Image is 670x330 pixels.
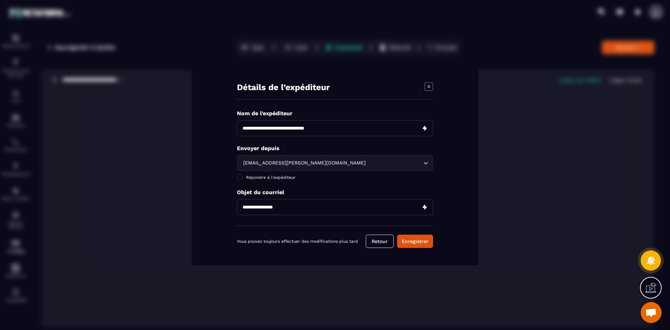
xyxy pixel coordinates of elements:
div: Search for option [237,155,433,171]
div: Ouvrir le chat [641,302,662,323]
input: Search for option [367,159,422,167]
span: [EMAIL_ADDRESS][PERSON_NAME][DOMAIN_NAME] [241,159,367,167]
p: Objet du courriel [237,189,433,196]
span: Répondre à l'expéditeur [246,175,296,180]
p: Envoyer depuis [237,145,433,152]
button: Enregistrer [397,235,433,248]
h4: Détails de l’expéditeur [237,82,330,92]
p: Nom de l'expéditeur [237,110,433,117]
button: Retour [366,235,394,248]
p: Vous pouvez toujours effectuer des modifications plus tard [237,239,358,244]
